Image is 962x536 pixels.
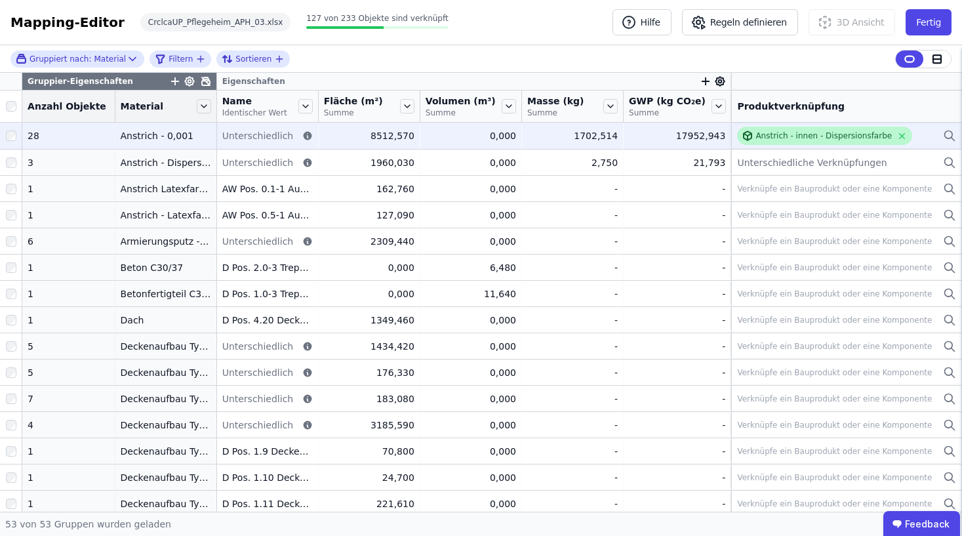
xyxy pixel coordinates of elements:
div: - [629,314,725,327]
span: Summe [426,108,496,118]
div: 2,750 [527,156,618,169]
div: - [629,182,725,196]
span: Unterschiedlich [222,129,294,142]
div: Anstrich - Latexfarbe - 0,001 [121,209,211,222]
div: 176,330 [324,366,414,379]
div: 1 [28,471,109,484]
div: D Pos. 4.20 Decke über 3.OG [222,314,313,327]
div: - [527,261,618,274]
div: 0,000 [426,209,516,222]
span: Masse (kg) [527,94,584,108]
div: AW Pos. 0.1-1 Außenwand [222,182,313,196]
button: Sortieren [222,51,285,67]
div: Deckenaufbau Typ 3.0 [121,392,211,405]
div: D Pos. 1.0-3 Treppenläufe Fertigteil [222,287,313,300]
div: Anstrich - innen - Dispersionsfarbe [755,131,892,141]
div: - [527,392,618,405]
div: D Pos. 1.10 Deckenaufbau Typ 6.0 [222,471,313,484]
div: - [527,287,618,300]
div: - [629,366,725,379]
div: Verknüpfe ein Bauprodukt oder eine Komponente [737,210,932,220]
div: 4 [28,419,109,432]
div: - [527,340,618,353]
div: Deckenaufbau Typ 4.0 [121,419,211,432]
div: 17952,943 [629,129,725,142]
span: Filtern [169,54,193,64]
span: Unterschiedlich [222,392,294,405]
div: - [527,209,618,222]
div: Armierungsputz - 0,01 [121,235,211,248]
div: Anstrich - Dispersionsfarbe - 0,001 [121,156,211,169]
div: - [527,497,618,510]
div: Deckenaufbau Typ 1.0 [121,340,211,353]
div: 0,000 [426,471,516,484]
div: 183,080 [324,392,414,405]
div: - [527,419,618,432]
div: 0,000 [426,235,516,248]
div: - [629,287,725,300]
div: 0,000 [426,419,516,432]
button: 3D Ansicht [809,9,895,35]
div: 7 [28,392,109,405]
div: Beton C30/37 [121,261,211,274]
div: AW Pos. 0.5-1 Außenwand [222,209,313,222]
span: Summe [629,108,706,118]
div: - [629,235,725,248]
div: 1702,514 [527,129,618,142]
div: 1434,420 [324,340,414,353]
span: Material [121,100,164,113]
div: 2309,440 [324,235,414,248]
div: 0,000 [426,314,516,327]
div: 1 [28,445,109,458]
span: Volumen (m³) [426,94,496,108]
div: 6,480 [426,261,516,274]
div: 0,000 [426,156,516,169]
span: Gruppiert nach: [30,54,91,64]
div: - [629,392,725,405]
div: Verknüpfe ein Bauprodukt oder eine Komponente [737,420,932,430]
span: Summe [324,108,383,118]
div: D Pos. 1.9 Deckenaufbau Typ 5.0 [222,445,313,458]
div: 0,000 [426,129,516,142]
span: Fläche (m²) [324,94,383,108]
div: 1 [28,209,109,222]
button: Regeln definieren [682,9,798,35]
span: Identischer Wert [222,108,287,118]
div: 0,000 [324,287,414,300]
div: Verknüpfe ein Bauprodukt oder eine Komponente [737,499,932,509]
span: Unterschiedliche Verknüpfungen [737,156,887,169]
div: - [629,209,725,222]
div: - [629,261,725,274]
div: - [527,471,618,484]
div: D Pos. 1.11 Deckenaufbau Typ 7.0 [222,497,313,510]
span: Sortieren [235,54,271,64]
div: Material [16,53,126,64]
div: 5 [28,366,109,379]
span: Summe [527,108,584,118]
div: Verknüpfe ein Bauprodukt oder eine Komponente [737,446,932,457]
div: 162,760 [324,182,414,196]
button: Fertig [906,9,952,35]
div: Betonfertigteil C30/37 [121,287,211,300]
span: Unterschiedlich [222,235,294,248]
div: Verknüpfe ein Bauprodukt oder eine Komponente [737,315,932,325]
div: - [527,445,618,458]
div: 1 [28,497,109,510]
div: Verknüpfe ein Bauprodukt oder eine Komponente [737,367,932,378]
div: - [629,445,725,458]
div: 5 [28,340,109,353]
div: Deckenaufbau Typ 6.0 [121,471,211,484]
div: - [629,471,725,484]
div: Anstrich Latexfarbe - [121,182,211,196]
div: Verknüpfe ein Bauprodukt oder eine Komponente [737,341,932,352]
div: 70,800 [324,445,414,458]
div: - [527,182,618,196]
div: Produktverknüpfung [737,100,957,113]
div: 8512,570 [324,129,414,142]
div: Verknüpfe ein Bauprodukt oder eine Komponente [737,472,932,483]
span: 127 von 233 Objekte sind verknüpft [306,14,448,23]
div: Mapping-Editor [10,13,125,31]
div: D Pos. 2.0-3 Treppenpodeste [222,261,313,274]
div: Verknüpfe ein Bauprodukt oder eine Komponente [737,394,932,404]
button: filter_by [155,51,206,67]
